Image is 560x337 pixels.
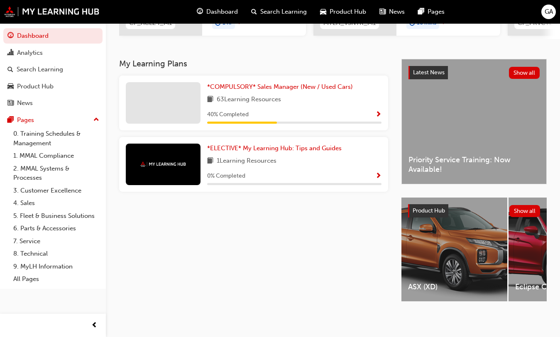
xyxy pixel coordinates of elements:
[91,320,98,331] span: prev-icon
[408,204,540,217] a: Product HubShow all
[207,144,342,152] span: *ELECTIVE* My Learning Hub: Tips and Guides
[206,7,238,17] span: Dashboard
[207,83,353,90] span: *COMPULSORY* Sales Manager (New / Used Cars)
[401,59,547,184] a: Latest NewsShow allPriority Service Training: Now Available!
[3,79,103,94] a: Product Hub
[17,82,54,91] div: Product Hub
[17,65,63,74] div: Search Learning
[10,273,103,286] a: All Pages
[93,115,99,125] span: up-icon
[3,27,103,112] button: DashboardAnalyticsSearch LearningProduct HubNews
[245,3,313,20] a: search-iconSearch Learning
[375,110,381,120] button: Show Progress
[441,19,447,26] span: next-icon
[237,19,243,26] span: next-icon
[10,222,103,235] a: 6. Parts & Accessories
[413,69,445,76] span: Latest News
[7,66,13,73] span: search-icon
[17,115,34,125] div: Pages
[411,3,451,20] a: pages-iconPages
[3,95,103,111] a: News
[379,7,386,17] span: news-icon
[217,95,281,105] span: 63 Learning Resources
[10,197,103,210] a: 4. Sales
[10,247,103,260] a: 8. Technical
[408,282,501,292] span: ASX (XD)
[10,184,103,197] a: 3. Customer Excellence
[375,111,381,119] span: Show Progress
[10,260,103,273] a: 9. MyLH Information
[207,110,249,120] span: 40 % Completed
[190,3,245,20] a: guage-iconDashboard
[3,28,103,44] a: Dashboard
[7,100,14,107] span: news-icon
[7,117,14,124] span: pages-icon
[17,98,33,108] div: News
[207,95,213,105] span: book-icon
[207,156,213,166] span: book-icon
[17,48,43,58] div: Analytics
[7,49,14,57] span: chart-icon
[418,7,424,17] span: pages-icon
[10,235,103,248] a: 7. Service
[408,155,540,174] span: Priority Service Training: Now Available!
[3,112,103,128] button: Pages
[509,67,540,79] button: Show all
[408,66,540,79] a: Latest NewsShow all
[119,59,388,68] h3: My Learning Plans
[3,45,103,61] a: Analytics
[375,171,381,181] button: Show Progress
[428,7,445,17] span: Pages
[140,161,186,167] img: mmal
[7,32,14,40] span: guage-icon
[373,3,411,20] a: news-iconNews
[10,127,103,149] a: 0. Training Schedules & Management
[545,7,553,17] span: GA
[320,7,326,17] span: car-icon
[10,162,103,184] a: 2. MMAL Systems & Processes
[4,6,100,17] img: mmal
[260,7,307,17] span: Search Learning
[197,7,203,17] span: guage-icon
[401,198,507,301] a: ASX (XD)
[375,173,381,180] span: Show Progress
[413,207,445,214] span: Product Hub
[207,82,356,92] a: *COMPULSORY* Sales Manager (New / Used Cars)
[7,83,14,90] span: car-icon
[313,3,373,20] a: car-iconProduct Hub
[541,5,556,19] button: GA
[330,7,366,17] span: Product Hub
[3,62,103,77] a: Search Learning
[207,171,245,181] span: 0 % Completed
[217,156,276,166] span: 1 Learning Resources
[10,210,103,222] a: 5. Fleet & Business Solutions
[207,144,345,153] a: *ELECTIVE* My Learning Hub: Tips and Guides
[10,149,103,162] a: 1. MMAL Compliance
[389,7,405,17] span: News
[509,205,540,217] button: Show all
[251,7,257,17] span: search-icon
